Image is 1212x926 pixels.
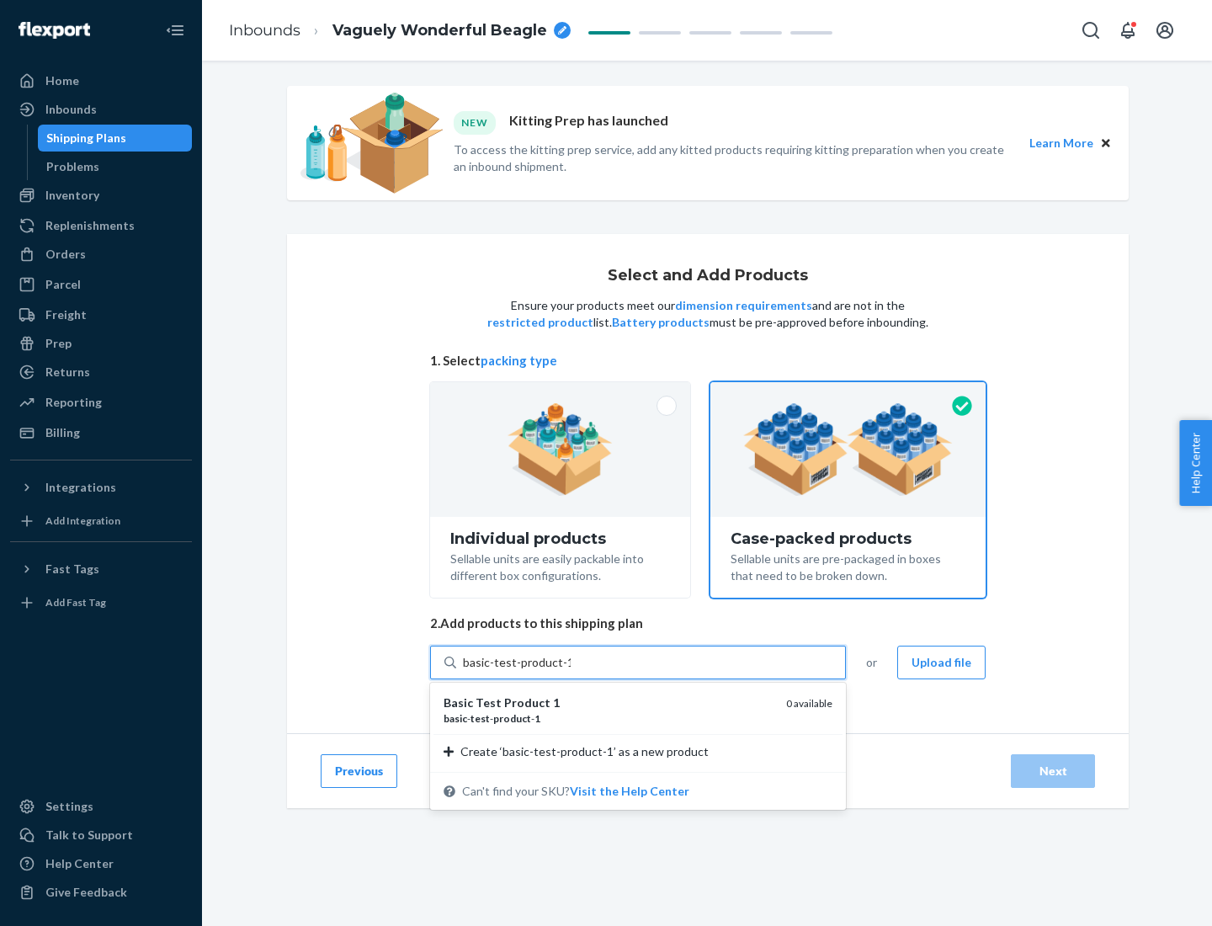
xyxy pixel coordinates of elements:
[508,403,613,496] img: individual-pack.facf35554cb0f1810c75b2bd6df2d64e.png
[460,743,709,760] span: Create ‘basic-test-product-1’ as a new product
[45,217,135,234] div: Replenishments
[430,615,986,632] span: 2. Add products to this shipping plan
[10,879,192,906] button: Give Feedback
[46,130,126,146] div: Shipping Plans
[897,646,986,679] button: Upload file
[553,695,560,710] em: 1
[158,13,192,47] button: Close Navigation
[10,822,192,849] a: Talk to Support
[10,419,192,446] a: Billing
[534,712,540,725] em: 1
[1011,754,1095,788] button: Next
[45,101,97,118] div: Inbounds
[45,306,87,323] div: Freight
[10,301,192,328] a: Freight
[444,712,467,725] em: basic
[45,884,127,901] div: Give Feedback
[45,394,102,411] div: Reporting
[321,754,397,788] button: Previous
[481,352,557,370] button: packing type
[731,530,965,547] div: Case-packed products
[45,335,72,352] div: Prep
[454,111,496,134] div: NEW
[38,125,193,152] a: Shipping Plans
[444,711,773,726] div: - - -
[45,246,86,263] div: Orders
[10,474,192,501] button: Integrations
[10,389,192,416] a: Reporting
[10,589,192,616] a: Add Fast Tag
[45,561,99,577] div: Fast Tags
[486,297,930,331] p: Ensure your products meet our and are not in the list. must be pre-approved before inbounding.
[743,403,953,496] img: case-pack.59cecea509d18c883b923b81aeac6d0b.png
[19,22,90,39] img: Flexport logo
[10,271,192,298] a: Parcel
[675,297,812,314] button: dimension requirements
[45,187,99,204] div: Inventory
[504,695,550,710] em: Product
[450,547,670,584] div: Sellable units are easily packable into different box configurations.
[10,556,192,583] button: Fast Tags
[612,314,710,331] button: Battery products
[45,514,120,528] div: Add Integration
[454,141,1014,175] p: To access the kitting prep service, add any kitted products requiring kitting preparation when yo...
[10,96,192,123] a: Inbounds
[45,479,116,496] div: Integrations
[866,654,877,671] span: or
[215,6,584,56] ol: breadcrumbs
[462,783,689,800] span: Can't find your SKU?
[608,268,808,285] h1: Select and Add Products
[10,850,192,877] a: Help Center
[786,697,832,710] span: 0 available
[470,712,490,725] em: test
[10,793,192,820] a: Settings
[10,67,192,94] a: Home
[10,359,192,386] a: Returns
[38,153,193,180] a: Problems
[10,241,192,268] a: Orders
[1111,13,1145,47] button: Open notifications
[229,21,300,40] a: Inbounds
[430,352,986,370] span: 1. Select
[45,364,90,381] div: Returns
[10,212,192,239] a: Replenishments
[493,712,531,725] em: product
[45,595,106,609] div: Add Fast Tag
[509,111,668,134] p: Kitting Prep has launched
[10,182,192,209] a: Inventory
[444,695,473,710] em: Basic
[463,654,571,671] input: Basic Test Product 1basic-test-product-10 availableCreate ‘basic-test-product-1’ as a new product...
[570,783,689,800] button: Basic Test Product 1basic-test-product-10 availableCreate ‘basic-test-product-1’ as a new product...
[731,547,965,584] div: Sellable units are pre-packaged in boxes that need to be broken down.
[1025,763,1081,780] div: Next
[1074,13,1108,47] button: Open Search Box
[476,695,502,710] em: Test
[1148,13,1182,47] button: Open account menu
[45,276,81,293] div: Parcel
[1097,134,1115,152] button: Close
[45,798,93,815] div: Settings
[1179,420,1212,506] button: Help Center
[10,330,192,357] a: Prep
[46,158,99,175] div: Problems
[332,20,547,42] span: Vaguely Wonderful Beagle
[1029,134,1093,152] button: Learn More
[45,855,114,872] div: Help Center
[450,530,670,547] div: Individual products
[10,508,192,535] a: Add Integration
[45,72,79,89] div: Home
[45,424,80,441] div: Billing
[487,314,593,331] button: restricted product
[45,827,133,844] div: Talk to Support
